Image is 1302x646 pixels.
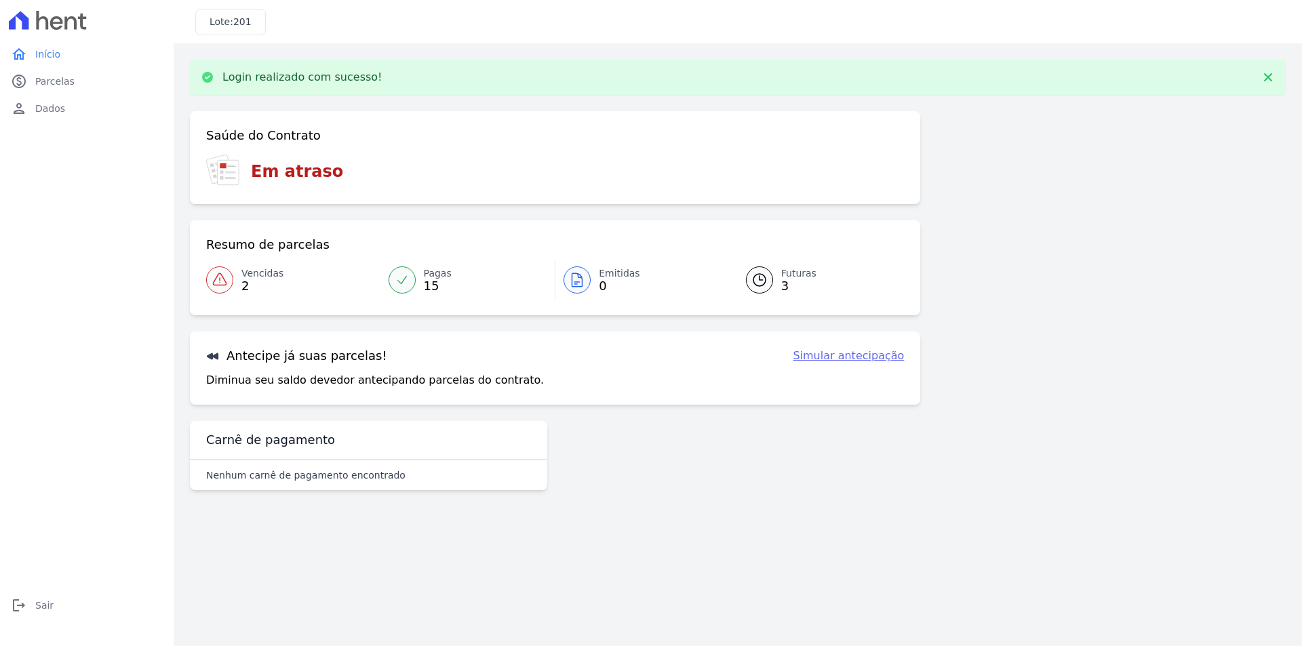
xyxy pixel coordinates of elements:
[206,237,330,253] h3: Resumo de parcelas
[11,100,27,117] i: person
[781,266,816,281] span: Futuras
[11,597,27,613] i: logout
[781,281,816,291] span: 3
[206,127,321,144] h3: Saúde do Contrato
[35,102,65,115] span: Dados
[11,73,27,89] i: paid
[251,159,343,184] h3: Em atraso
[233,16,252,27] span: 201
[206,432,335,448] h3: Carnê de pagamento
[793,348,904,364] a: Simular antecipação
[599,281,640,291] span: 0
[210,15,252,29] h3: Lote:
[555,261,730,299] a: Emitidas 0
[206,348,387,364] h3: Antecipe já suas parcelas!
[5,95,168,122] a: personDados
[206,261,380,299] a: Vencidas 2
[11,46,27,62] i: home
[35,599,54,612] span: Sair
[5,68,168,95] a: paidParcelas
[241,281,283,291] span: 2
[730,261,905,299] a: Futuras 3
[424,266,452,281] span: Pagas
[5,592,168,619] a: logoutSair
[206,372,544,388] p: Diminua seu saldo devedor antecipando parcelas do contrato.
[380,261,555,299] a: Pagas 15
[35,75,75,88] span: Parcelas
[241,266,283,281] span: Vencidas
[5,41,168,68] a: homeInício
[222,70,382,84] p: Login realizado com sucesso!
[424,281,452,291] span: 15
[206,468,406,482] p: Nenhum carnê de pagamento encontrado
[599,266,640,281] span: Emitidas
[35,47,60,61] span: Início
